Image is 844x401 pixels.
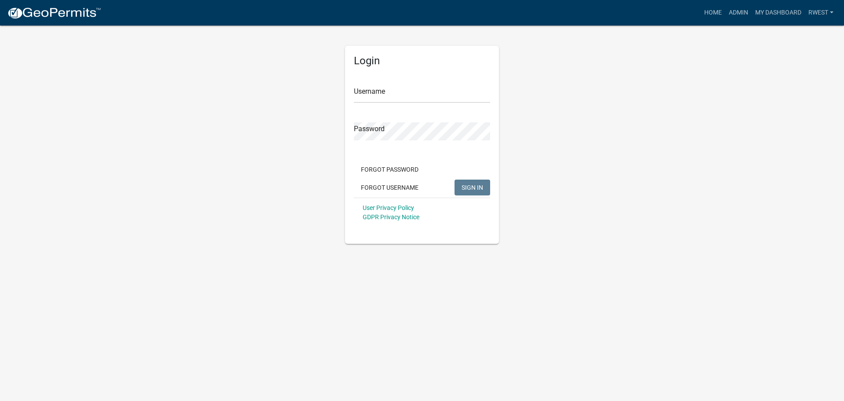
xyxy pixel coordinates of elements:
[805,4,837,21] a: rwest
[354,55,490,67] h5: Login
[725,4,752,21] a: Admin
[354,162,426,177] button: Forgot Password
[363,204,414,211] a: User Privacy Policy
[363,213,419,221] a: GDPR Privacy Notice
[455,180,490,195] button: SIGN IN
[354,180,426,195] button: Forgot Username
[701,4,725,21] a: Home
[462,184,483,191] span: SIGN IN
[752,4,805,21] a: My Dashboard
